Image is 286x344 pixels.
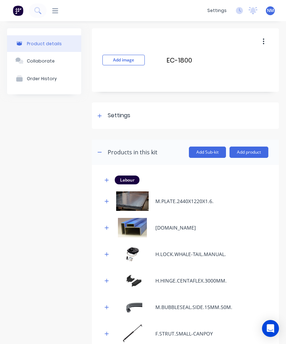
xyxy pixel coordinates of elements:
div: Labour [115,176,139,184]
span: NM [267,7,274,14]
img: F.STRUT.SMALL-CANPOY [115,324,150,343]
button: Add Sub-kit [189,147,226,158]
img: M.PLATE.2440X1220X1.6. [115,191,150,211]
button: Product details [7,35,81,52]
div: Open Intercom Messenger [262,320,279,337]
button: Add image [102,55,145,65]
div: H.HINGE.CENTAFLEX.3000MM. [155,277,227,284]
div: settings [204,5,230,16]
button: Order History [7,70,81,87]
div: Product details [27,41,62,46]
img: Factory [13,5,23,16]
img: H.LOCK.WHALE-TAIL.MANUAL. [115,244,150,264]
div: Collaborate [27,58,55,64]
button: Add product [230,147,268,158]
div: Settings [108,111,130,120]
div: F.STRUT.SMALL-CANPOY [155,330,213,337]
img: M.BUBBLESEAL.SIDE.15MM.50M. [115,297,150,317]
div: Products in this kit [108,148,157,156]
img: M.RHS.40X40X2.BLUE [115,218,150,237]
div: Order History [27,76,57,81]
button: Collaborate [7,52,81,70]
div: [DOMAIN_NAME] [155,224,196,231]
div: M.PLATE.2440X1220X1.6. [155,197,214,205]
div: H.LOCK.WHALE-TAIL.MANUAL. [155,250,226,258]
div: M.BUBBLESEAL.SIDE.15MM.50M. [155,303,232,311]
img: H.HINGE.CENTAFLEX.3000MM. [115,271,150,290]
